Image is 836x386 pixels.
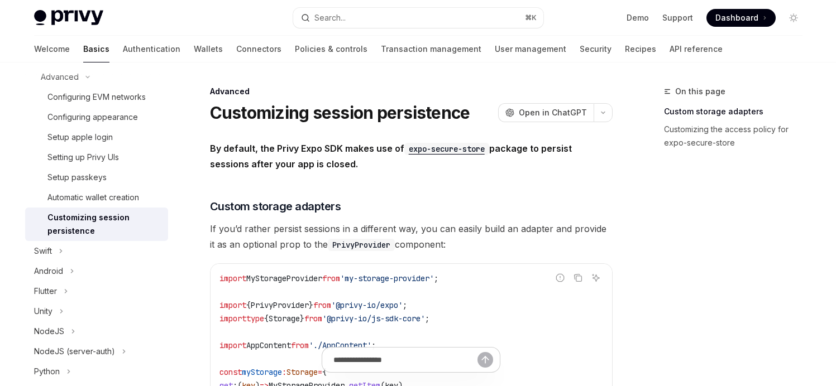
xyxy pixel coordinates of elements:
a: Connectors [236,36,281,62]
button: Toggle dark mode [785,9,802,27]
div: Python [34,365,60,378]
span: Open in ChatGPT [519,107,587,118]
h1: Customizing session persistence [210,103,470,123]
span: ⌘ K [525,13,537,22]
div: Advanced [210,86,613,97]
span: Dashboard [715,12,758,23]
span: } [309,300,313,310]
button: Toggle Python section [25,361,168,382]
div: Flutter [34,284,57,298]
a: Custom storage adapters [664,103,811,120]
span: import [219,273,246,283]
div: Automatic wallet creation [47,191,139,204]
button: Toggle Unity section [25,301,168,321]
div: Swift [34,244,52,258]
div: Setup passkeys [47,171,107,184]
a: Authentication [123,36,180,62]
span: '@privy-io/js-sdk-core' [322,313,425,324]
span: { [264,313,269,324]
code: PrivyProvider [328,239,395,251]
a: Wallets [194,36,223,62]
span: Custom storage adapters [210,199,341,214]
span: ; [425,313,429,324]
a: Automatic wallet creation [25,187,168,208]
span: import [219,313,246,324]
div: Setting up Privy UIs [47,151,119,164]
strong: By default, the Privy Expo SDK makes use of package to persist sessions after your app is closed. [210,143,572,170]
a: Configuring appearance [25,107,168,127]
a: Policies & controls [295,36,367,62]
a: Support [662,12,693,23]
code: expo-secure-store [404,143,489,155]
a: Configuring EVM networks [25,87,168,107]
div: Configuring EVM networks [47,90,146,104]
a: Customizing the access policy for expo-secure-store [664,120,811,152]
div: Unity [34,305,52,318]
span: On this page [675,85,725,98]
span: import [219,300,246,310]
a: Setting up Privy UIs [25,147,168,167]
img: light logo [34,10,103,26]
a: Welcome [34,36,70,62]
span: PrivyProvider [251,300,309,310]
button: Open in ChatGPT [498,103,594,122]
button: Toggle Swift section [25,241,168,261]
a: Security [580,36,612,62]
button: Toggle NodeJS section [25,321,168,341]
div: Customizing session persistence [47,211,161,238]
a: Basics [83,36,109,62]
span: 'my-storage-provider' [340,273,434,283]
div: Setup apple login [47,131,113,144]
div: Configuring appearance [47,110,138,124]
button: Send message [477,352,493,368]
div: NodeJS [34,325,64,338]
a: Transaction management [381,36,481,62]
button: Ask AI [589,271,603,285]
input: Ask a question... [333,348,477,372]
div: Android [34,264,63,278]
div: Search... [314,11,346,25]
button: Open search [293,8,543,28]
a: Customizing session persistence [25,208,168,241]
button: Toggle Android section [25,261,168,281]
span: from [322,273,340,283]
a: Setup passkeys [25,167,168,187]
span: ; [371,340,376,350]
span: from [291,340,309,350]
button: Copy the contents from the code block [571,271,585,285]
a: User management [495,36,566,62]
a: API reference [670,36,723,62]
span: { [246,300,251,310]
a: Setup apple login [25,127,168,147]
div: NodeJS (server-auth) [34,345,115,358]
span: ; [434,273,438,283]
span: AppContent [246,340,291,350]
span: from [313,300,331,310]
a: Dashboard [706,9,776,27]
span: './AppContent' [309,340,371,350]
span: ; [403,300,407,310]
span: '@privy-io/expo' [331,300,403,310]
span: Storage [269,313,300,324]
span: type [246,313,264,324]
span: import [219,340,246,350]
a: Recipes [625,36,656,62]
button: Report incorrect code [553,271,567,285]
a: Demo [627,12,649,23]
span: If you’d rather persist sessions in a different way, you can easily build an adapter and provide ... [210,221,613,252]
span: } [300,313,304,324]
button: Toggle NodeJS (server-auth) section [25,341,168,361]
span: from [304,313,322,324]
button: Toggle Flutter section [25,281,168,301]
a: expo-secure-store [404,143,489,154]
span: MyStorageProvider [246,273,322,283]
